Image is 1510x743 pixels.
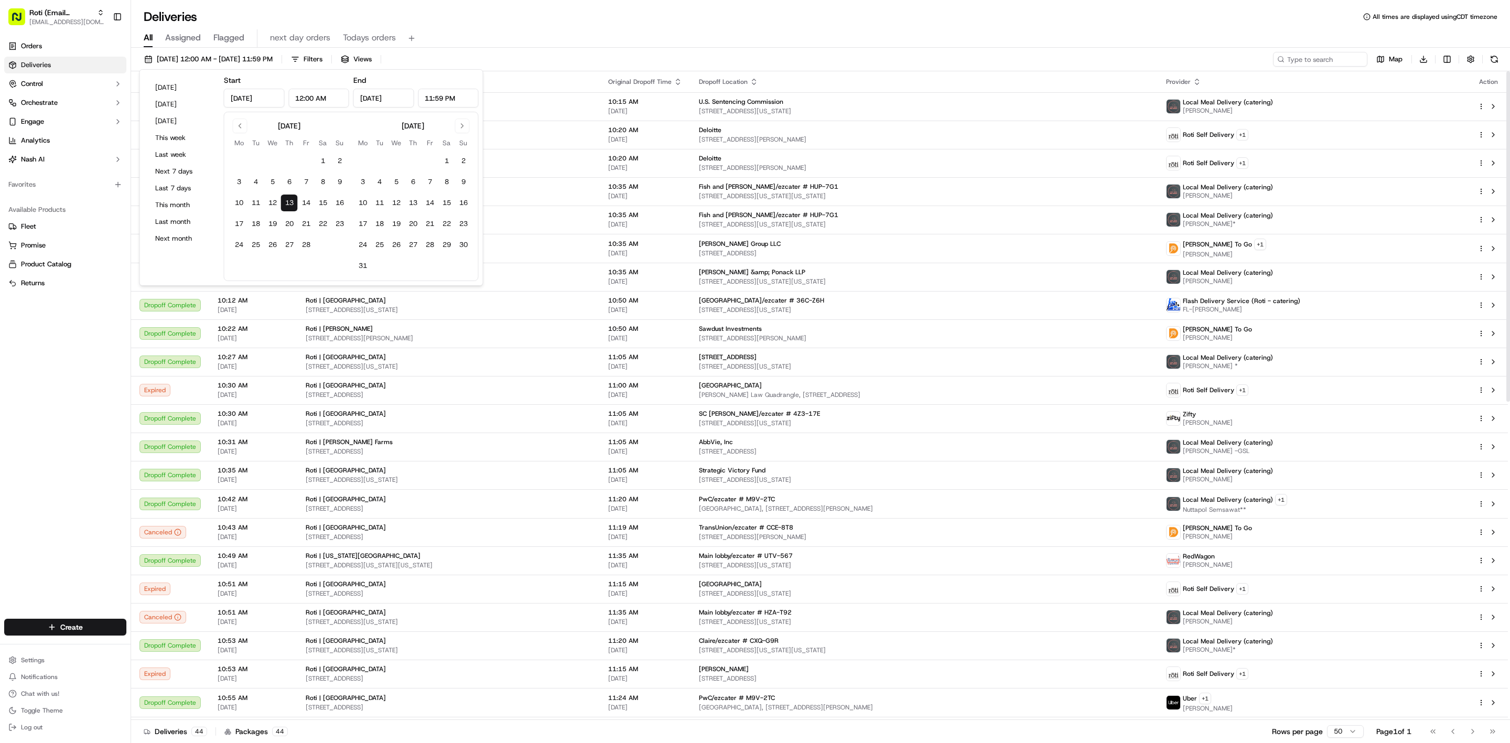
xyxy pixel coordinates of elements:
span: 10:30 AM [218,410,289,418]
span: Product Catalog [21,260,71,269]
button: Chat with us! [4,686,126,701]
a: Powered byPylon [74,232,127,240]
button: [DATE] [150,97,213,112]
span: [DATE] [608,135,682,144]
span: Toggle Theme [21,706,63,715]
span: Roti Self Delivery [1183,131,1234,139]
span: Local Meal Delivery (catering) [1183,353,1273,362]
button: 10 [354,195,371,211]
button: See all [163,135,191,147]
a: Deliveries [4,57,126,73]
span: Analytics [21,136,50,145]
span: Filters [304,55,322,64]
div: Past conversations [10,137,70,145]
th: Wednesday [388,137,405,148]
span: [PERSON_NAME] Law Quadrangle, [STREET_ADDRESS] [699,391,1149,399]
span: [STREET_ADDRESS][PERSON_NAME] [699,135,1149,144]
span: [STREET_ADDRESS][US_STATE] [699,306,1149,314]
button: 7 [298,174,315,190]
span: Deliveries [21,60,51,70]
span: Engage [21,117,44,126]
button: 17 [231,216,247,232]
button: 5 [388,174,405,190]
img: profile_roti_self_delivery.png [1167,156,1180,170]
span: Sawdust Investments [699,325,762,333]
span: Fish and [PERSON_NAME]/ezcater # HUP-7G1 [699,211,838,219]
th: Wednesday [264,137,281,148]
span: [PERSON_NAME] [1183,106,1273,115]
button: 24 [354,236,371,253]
span: [STREET_ADDRESS][US_STATE] [699,107,1149,115]
span: Create [60,622,83,632]
span: [EMAIL_ADDRESS][DOMAIN_NAME] [29,18,104,26]
button: 19 [388,216,405,232]
button: 5 [264,174,281,190]
span: Orchestrate [21,98,58,107]
span: [STREET_ADDRESS][US_STATE][US_STATE] [699,277,1149,286]
span: [STREET_ADDRESS][US_STATE] [306,306,591,314]
button: [DATE] [150,114,213,128]
button: 21 [298,216,315,232]
button: [DATE] 12:00 AM - [DATE] 11:59 PM [139,52,277,67]
img: lmd_logo.png [1167,355,1180,369]
button: [DATE] [150,80,213,95]
button: Canceled [139,526,186,539]
span: Log out [21,723,42,731]
span: 10:20 AM [608,126,682,134]
div: [DATE] [402,121,424,131]
button: This month [150,198,213,212]
th: Sunday [455,137,472,148]
span: Roti | [PERSON_NAME] [306,325,373,333]
span: [DATE] [608,220,682,229]
button: Control [4,76,126,92]
span: [PERSON_NAME] [1183,250,1266,259]
button: +1 [1236,583,1248,595]
th: Monday [354,137,371,148]
h1: Deliveries [144,8,197,25]
span: Provider [1166,78,1191,86]
button: Engage [4,113,126,130]
button: 29 [438,236,455,253]
span: [PERSON_NAME] * [1183,362,1273,370]
button: 20 [405,216,422,232]
img: uber-new-logo.jpeg [1167,696,1180,709]
span: Nash AI [21,155,45,164]
span: [STREET_ADDRESS][US_STATE] [699,362,1149,371]
button: 8 [315,174,331,190]
span: [PERSON_NAME] [1183,333,1252,342]
span: Pylon [104,232,127,240]
button: 1 [315,153,331,169]
span: [STREET_ADDRESS][PERSON_NAME] [699,334,1149,342]
a: Returns [8,278,122,288]
span: Map [1389,55,1403,64]
button: Returns [4,275,126,292]
img: 1736555255976-a54dd68f-1ca7-489b-9aae-adbdc363a1c4 [10,101,29,120]
button: 21 [422,216,438,232]
button: 13 [281,195,298,211]
span: 10:20 AM [608,154,682,163]
span: Dropoff Location [699,78,748,86]
img: lmd_logo.png [1167,468,1180,482]
span: 11:05 AM [608,353,682,361]
span: Local Meal Delivery (catering) [1183,211,1273,220]
span: [STREET_ADDRESS] [699,249,1149,257]
button: Canceled [139,611,186,623]
span: Fish and [PERSON_NAME]/ezcater # HUP-7G1 [699,182,838,191]
span: Todays orders [343,31,396,44]
img: profile_roti_self_delivery.png [1167,582,1180,596]
input: Date [353,89,414,107]
button: Orchestrate [4,94,126,111]
span: 10:50 AM [608,325,682,333]
button: Views [336,52,376,67]
button: 16 [331,195,348,211]
button: 15 [438,195,455,211]
div: 💻 [89,208,97,216]
span: Returns [21,278,45,288]
span: [DATE] [608,391,682,399]
img: main-logo.png [1167,298,1180,312]
button: Create [4,619,126,636]
img: ddtg_logo_v2.png [1167,327,1180,340]
button: Map [1372,52,1407,67]
button: Roti (Email Parsing) [29,7,93,18]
